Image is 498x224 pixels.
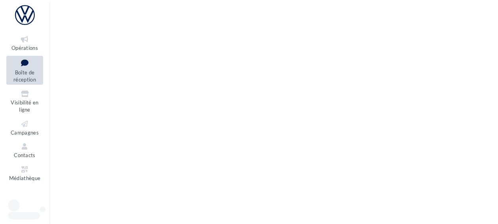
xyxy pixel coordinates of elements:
a: Boîte de réception [6,56,43,85]
span: Contacts [14,152,36,158]
a: Opérations [6,33,43,53]
span: Campagnes [11,129,39,136]
span: Visibilité en ligne [11,99,38,113]
span: Opérations [11,45,38,51]
span: Boîte de réception [13,69,36,83]
a: Médiathèque [6,163,43,183]
span: Médiathèque [9,175,41,181]
a: Visibilité en ligne [6,88,43,115]
a: Campagnes [6,118,43,137]
a: Contacts [6,140,43,160]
